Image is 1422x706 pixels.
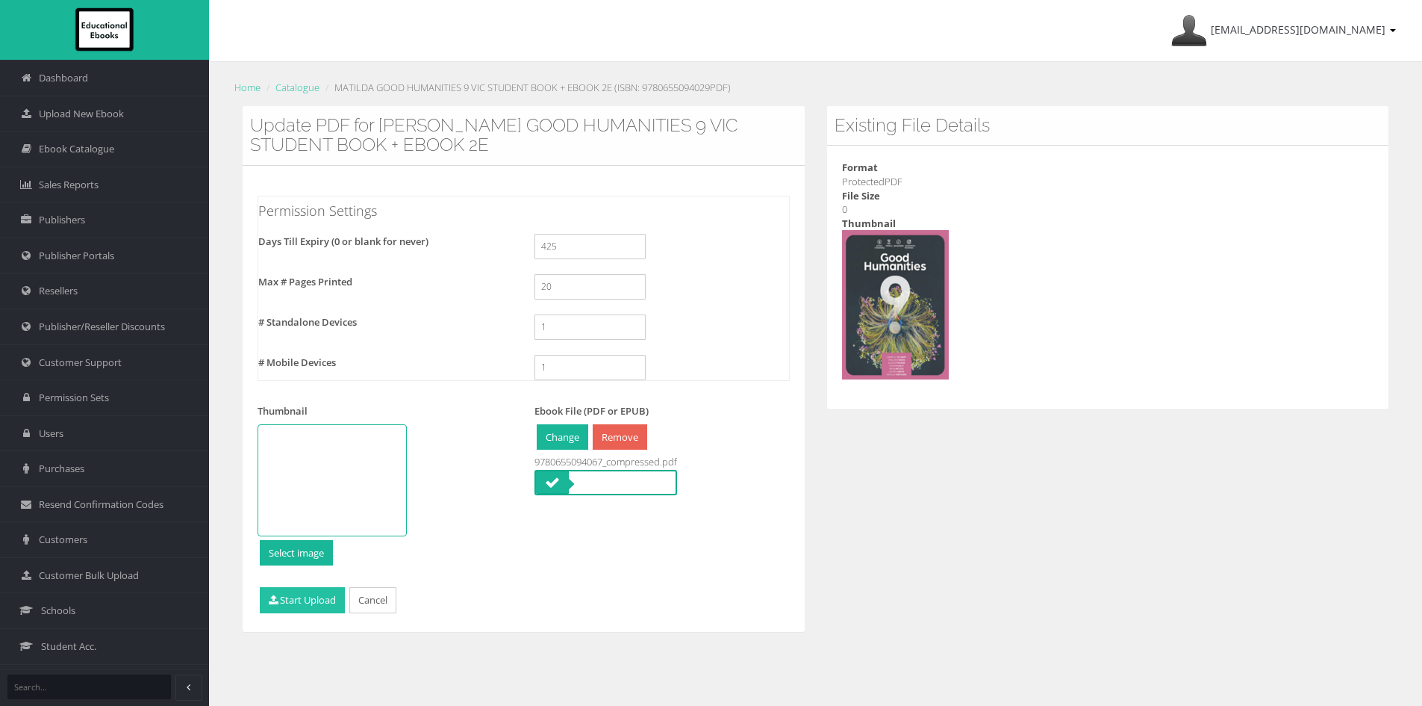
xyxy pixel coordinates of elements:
h4: Permission Settings [258,204,789,219]
span: Resend Confirmation Codes [39,498,163,512]
span: Publisher Portals [39,249,114,263]
input: Search... [7,675,171,699]
a: Cancel [349,587,396,613]
label: # Mobile Devices [247,355,523,371]
span: Customer Bulk Upload [39,569,139,583]
img: Avatar [1171,13,1207,49]
label: # Standalone Devices [247,315,523,330]
h3: Update PDF for [PERSON_NAME] GOOD HUMANITIES 9 VIC STUDENT BOOK + EBOOK 2E [250,116,797,155]
li: MATILDA GOOD HUMANITIES 9 VIC STUDENT BOOK + EBOOK 2E (ISBN: 9780655094029PDF) [322,80,731,96]
img: MATILDA GOOD HUMANITIES 9 VIC STUDENT BOOK + EBOOK 2E [842,230,949,380]
span: Ebook File (PDF or EPUB) [534,404,649,418]
dt: Thumbnail [842,217,1374,231]
span: Sales Reports [39,178,99,192]
span: Student Acc. [41,640,96,654]
label: Days Till Expiry (0 or blank for never) [247,234,523,250]
span: Purchases [39,462,84,476]
a: Home [234,81,261,94]
span: Ebook Catalogue [39,142,114,156]
a: Remove [593,424,647,450]
span: 9780655094067_compressed.pdf [534,454,677,470]
span: Customers [39,533,87,547]
span: Permission Sets [39,391,109,405]
span: Resellers [39,284,78,298]
button: Start Upload [260,587,345,613]
dt: File Size [842,189,1374,203]
span: Customer Support [39,356,122,370]
h3: Existing File Details [835,116,1382,135]
dt: Format [842,161,1374,175]
span: Dashboard [39,71,88,85]
label: Max # Pages Printed [247,274,523,290]
span: Users [39,427,63,441]
dd: 0 [842,202,1374,217]
span: Publishers [39,213,85,227]
dd: ProtectedPDF [842,175,1374,189]
span: [EMAIL_ADDRESS][DOMAIN_NAME] [1211,22,1385,37]
span: Upload New Ebook [39,107,124,121]
span: Schools [41,604,75,618]
span: Publisher/Reseller Discounts [39,320,165,334]
a: Catalogue [275,81,319,94]
label: Thumbnail [258,403,308,419]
